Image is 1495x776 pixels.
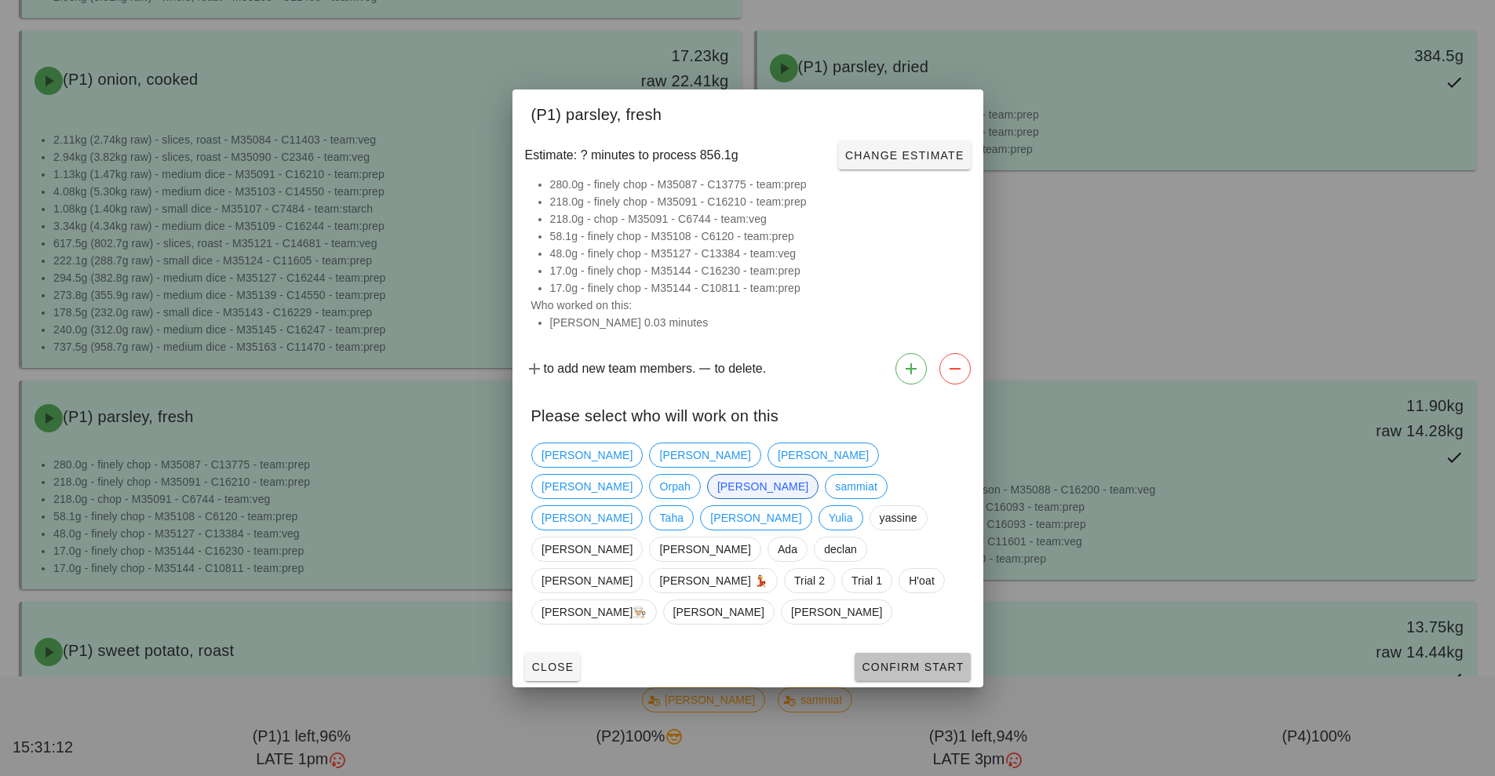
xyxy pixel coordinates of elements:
span: [PERSON_NAME] [717,475,808,498]
button: Close [525,653,581,681]
span: [PERSON_NAME] [541,475,633,498]
span: [PERSON_NAME]👨🏼‍🍳 [541,600,647,624]
span: [PERSON_NAME] [541,569,633,592]
span: Ada [777,537,797,561]
li: 218.0g - finely chop - M35091 - C16210 - team:prep [550,193,964,210]
li: 280.0g - finely chop - M35087 - C13775 - team:prep [550,176,964,193]
span: Orpah [659,475,690,498]
span: [PERSON_NAME] [791,600,882,624]
div: Please select who will work on this [512,391,983,436]
span: [PERSON_NAME] [659,537,750,561]
span: Trial 1 [851,569,882,592]
span: [PERSON_NAME] 💃 [659,569,768,592]
span: [PERSON_NAME] [673,600,764,624]
span: [PERSON_NAME] [541,443,633,467]
span: H'oat [909,569,935,592]
div: to add new team members. to delete. [512,347,983,391]
li: 17.0g - finely chop - M35144 - C16230 - team:prep [550,262,964,279]
span: Confirm Start [861,661,964,673]
span: [PERSON_NAME] [541,506,633,530]
li: 48.0g - finely chop - M35127 - C13384 - team:veg [550,245,964,262]
span: Yulia [828,506,852,530]
span: [PERSON_NAME] [777,443,868,467]
span: yassine [879,506,917,530]
span: Trial 2 [793,569,824,592]
span: Close [531,661,574,673]
span: [PERSON_NAME] [710,506,801,530]
span: [PERSON_NAME] [659,443,750,467]
li: 17.0g - finely chop - M35144 - C10811 - team:prep [550,279,964,297]
span: Change Estimate [844,149,964,162]
span: Taha [659,506,684,530]
div: (P1) parsley, fresh [512,89,983,135]
div: Who worked on this: [512,176,983,347]
button: Change Estimate [838,141,971,169]
span: declan [824,537,857,561]
span: Estimate: ? minutes to process 856.1g [525,146,738,165]
button: Confirm Start [855,653,970,681]
li: [PERSON_NAME] 0.03 minutes [550,314,964,331]
li: 58.1g - finely chop - M35108 - C6120 - team:prep [550,228,964,245]
span: sammiat [835,475,877,498]
li: 218.0g - chop - M35091 - C6744 - team:veg [550,210,964,228]
span: [PERSON_NAME] [541,537,633,561]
